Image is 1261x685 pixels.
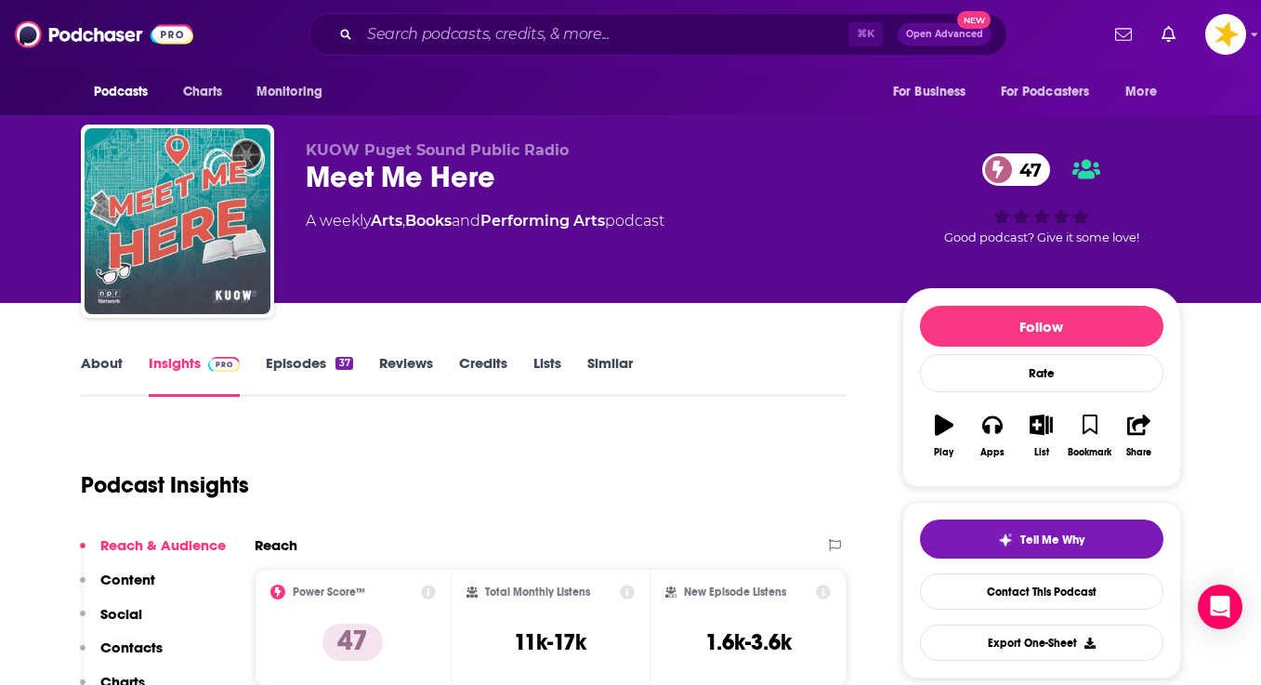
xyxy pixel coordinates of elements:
div: Open Intercom Messenger [1198,585,1242,629]
h2: Reach [255,536,297,554]
span: 47 [1001,153,1051,186]
p: Content [100,571,155,588]
span: Monitoring [256,79,322,105]
img: tell me why sparkle [998,533,1013,547]
input: Search podcasts, credits, & more... [360,20,848,49]
button: Social [80,605,142,639]
button: Bookmark [1066,402,1114,469]
button: Open AdvancedNew [898,23,992,46]
img: Podchaser - Follow, Share and Rate Podcasts [15,17,193,52]
p: Contacts [100,639,163,656]
a: Arts [371,212,402,230]
h1: Podcast Insights [81,471,249,499]
button: Apps [968,402,1017,469]
span: More [1125,79,1157,105]
a: Reviews [379,354,433,397]
a: Lists [533,354,561,397]
button: open menu [243,74,347,110]
span: ⌘ K [848,22,883,46]
div: 37 [335,357,352,370]
div: Search podcasts, credits, & more... [309,13,1007,56]
h2: Power Score™ [293,586,365,599]
a: Contact This Podcast [920,573,1163,610]
h3: 11k-17k [514,628,586,656]
button: Export One-Sheet [920,625,1163,661]
h2: Total Monthly Listens [485,586,590,599]
button: Play [920,402,968,469]
button: open menu [81,74,173,110]
span: Good podcast? Give it some love! [944,231,1139,244]
span: New [957,11,991,29]
span: For Business [893,79,966,105]
a: Show notifications dropdown [1154,19,1183,50]
p: 47 [322,624,383,661]
div: A weekly podcast [306,210,664,232]
button: tell me why sparkleTell Me Why [920,520,1163,559]
button: Contacts [80,639,163,673]
button: Reach & Audience [80,536,226,571]
div: List [1034,447,1049,458]
button: Content [80,571,155,605]
a: Episodes37 [266,354,352,397]
p: Social [100,605,142,623]
div: Play [934,447,953,458]
span: Charts [183,79,223,105]
button: open menu [1112,74,1180,110]
a: Charts [171,74,234,110]
button: open menu [880,74,990,110]
a: Books [405,212,452,230]
span: For Podcasters [1001,79,1090,105]
img: Podchaser Pro [208,357,241,372]
div: Apps [980,447,1005,458]
span: and [452,212,480,230]
p: Reach & Audience [100,536,226,554]
div: 47Good podcast? Give it some love! [902,141,1181,257]
img: Meet Me Here [85,128,270,314]
a: Credits [459,354,507,397]
a: Performing Arts [480,212,605,230]
a: Similar [587,354,633,397]
a: InsightsPodchaser Pro [149,354,241,397]
img: User Profile [1205,14,1246,55]
h3: 1.6k-3.6k [705,628,792,656]
button: Follow [920,306,1163,347]
span: Podcasts [94,79,149,105]
div: Share [1126,447,1151,458]
button: open menu [989,74,1117,110]
a: 47 [982,153,1051,186]
button: List [1017,402,1065,469]
span: , [402,212,405,230]
a: Show notifications dropdown [1108,19,1139,50]
div: Rate [920,354,1163,392]
a: About [81,354,123,397]
h2: New Episode Listens [684,586,786,599]
span: KUOW Puget Sound Public Radio [306,141,569,159]
span: Open Advanced [906,30,983,39]
span: Logged in as Spreaker_Prime [1205,14,1246,55]
button: Show profile menu [1205,14,1246,55]
span: Tell Me Why [1020,533,1084,547]
button: Share [1114,402,1162,469]
div: Bookmark [1068,447,1111,458]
